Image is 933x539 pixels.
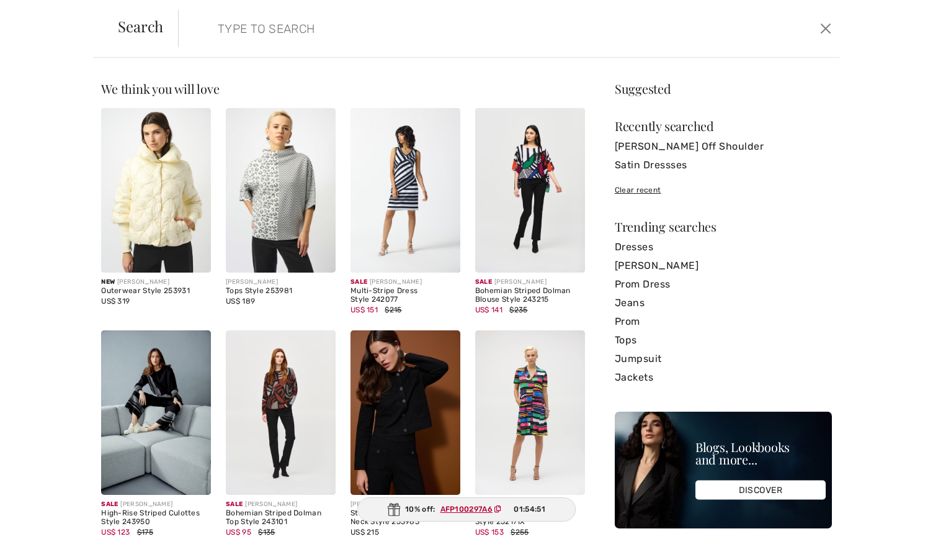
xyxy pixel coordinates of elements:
span: US$ 153 [475,528,504,537]
span: Sale [475,278,492,286]
img: Gift.svg [388,503,400,516]
div: [PERSON_NAME] [101,278,211,287]
div: Recently searched [615,120,832,132]
span: We think you will love [101,80,219,97]
div: Trending searches [615,220,832,233]
div: Clear recent [615,184,832,196]
span: Search [118,19,163,34]
div: [PERSON_NAME] [350,500,460,509]
span: $175 [137,528,153,537]
span: Chat [27,9,53,20]
span: US$ 95 [226,528,251,537]
img: Multi-Stripe Dress Style 242077. Midnight blue/off white [350,108,460,273]
div: High-Rise Striped Culottes Style 243950 [101,509,211,527]
div: [PERSON_NAME] [350,278,460,287]
img: Joseph Ribkoff Tops Style 253981. VANILLA/GREY [226,108,336,273]
span: Sale [350,278,367,286]
div: Bohemian Striped Dolman Top Style 243101 [226,509,336,527]
ins: AFP100297A6 [440,505,493,514]
a: Jeans [615,294,832,312]
span: $215 [385,306,401,314]
div: Striped Long-Sleeve Crew Neck Style 253983 [350,509,460,527]
div: 10% off: [357,497,576,522]
span: US$ 151 [350,306,378,314]
div: [PERSON_NAME] [226,278,336,287]
div: Suggested [615,83,832,95]
a: Jackets [615,368,832,387]
span: $255 [511,528,529,537]
img: Joseph Ribkoff Outerwear Style 253931. Black [101,108,211,273]
div: DISCOVER [695,481,826,500]
span: US$ 215 [350,528,379,537]
a: Jumpsuit [615,350,832,368]
span: $135 [258,528,275,537]
span: US$ 319 [101,297,130,306]
span: 01:54:51 [514,504,545,515]
a: [PERSON_NAME] [615,256,832,275]
a: Prom [615,312,832,331]
div: [PERSON_NAME] [101,500,211,509]
span: New [101,278,115,286]
span: US$ 123 [101,528,130,537]
div: [PERSON_NAME] [226,500,336,509]
span: Sale [226,500,243,508]
img: Bohemian Striped Dolman Blouse Style 243215. Vanilla/Multi [475,108,585,273]
input: TYPE TO SEARCH [208,10,664,47]
span: US$ 141 [475,306,502,314]
img: Striped Wrap Dress Style 252171X. Black/Multi [475,330,585,495]
img: High-Rise Striped Culottes Style 243950. Black/Vanilla [101,330,211,495]
div: [PERSON_NAME] [475,278,585,287]
button: Close [816,19,835,38]
a: [PERSON_NAME] Off Shoulder [615,137,832,156]
a: Dresses [615,238,832,256]
a: Prom Dress [615,275,832,294]
a: Satin Dressses [615,156,832,174]
span: Sale [101,500,118,508]
span: US$ 189 [226,297,255,306]
a: Tops [615,331,832,350]
div: Blogs, Lookbooks and more... [695,441,826,466]
img: Blogs, Lookbooks and more... [615,412,832,528]
img: Bohemian Striped Dolman Top Style 243101. Black/Multi [226,330,336,495]
div: Multi-Stripe Dress Style 242077 [350,287,460,304]
img: Striped Long-Sleeve Crew Neck Style 253983. Black [350,330,460,495]
div: Outerwear Style 253931 [101,287,211,296]
div: Tops Style 253981 [226,287,336,296]
span: $235 [509,306,527,314]
div: Bohemian Striped Dolman Blouse Style 243215 [475,287,585,304]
